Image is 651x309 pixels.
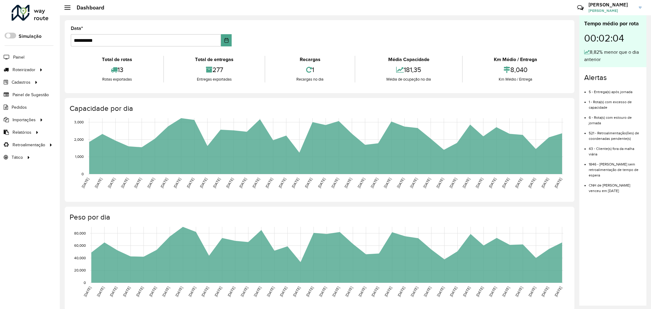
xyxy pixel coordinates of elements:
[462,177,471,189] text: [DATE]
[148,286,157,297] text: [DATE]
[201,286,209,297] text: [DATE]
[318,286,327,297] text: [DATE]
[173,177,182,189] text: [DATE]
[12,154,23,161] span: Tático
[13,129,31,136] span: Relatórios
[488,286,497,297] text: [DATE]
[357,76,461,82] div: Média de ocupação no dia
[96,286,105,297] text: [DATE]
[589,110,642,126] li: 6 - Rota(s) com estouro de jornada
[589,126,642,141] li: 521 - Retroalimentação(ões) de coordenadas pendente(s)
[83,286,92,297] text: [DATE]
[584,20,642,28] div: Tempo médio por rota
[501,286,510,297] text: [DATE]
[227,286,236,297] text: [DATE]
[266,286,275,297] text: [DATE]
[74,268,86,272] text: 20,000
[165,56,263,63] div: Total de entregas
[81,172,84,176] text: 0
[291,177,300,189] text: [DATE]
[72,76,162,82] div: Rotas exportadas
[462,286,471,297] text: [DATE]
[488,177,497,189] text: [DATE]
[161,286,170,297] text: [DATE]
[267,63,353,76] div: 1
[13,117,36,123] span: Importações
[588,2,634,8] h3: [PERSON_NAME]
[186,177,195,189] text: [DATE]
[436,286,445,297] text: [DATE]
[160,177,168,189] text: [DATE]
[464,56,567,63] div: Km Médio / Entrega
[475,177,484,189] text: [DATE]
[72,63,162,76] div: 13
[71,25,83,32] label: Data
[165,63,263,76] div: 277
[265,177,273,189] text: [DATE]
[527,286,536,297] text: [DATE]
[70,213,568,222] h4: Peso por dia
[304,177,313,189] text: [DATE]
[422,177,431,189] text: [DATE]
[397,286,406,297] text: [DATE]
[267,56,353,63] div: Recargas
[74,137,84,141] text: 2,000
[74,231,86,235] text: 80,000
[253,286,262,297] text: [DATE]
[13,92,49,98] span: Painel de Sugestão
[449,177,458,189] text: [DATE]
[135,286,144,297] text: [DATE]
[81,177,90,189] text: [DATE]
[74,256,86,260] text: 40,000
[436,177,444,189] text: [DATE]
[345,286,353,297] text: [DATE]
[120,177,129,189] text: [DATE]
[12,79,31,85] span: Cadastros
[331,177,339,189] text: [DATE]
[396,177,405,189] text: [DATE]
[71,4,104,11] h2: Dashboard
[331,286,340,297] text: [DATE]
[75,155,84,159] text: 1,000
[584,28,642,49] div: 00:02:04
[589,157,642,178] li: 1846 - [PERSON_NAME] sem retroalimentação de tempo de espera
[584,73,642,82] h4: Alertas
[357,63,461,76] div: 181,35
[464,76,567,82] div: Km Médio / Entrega
[589,85,642,95] li: 5 - Entrega(s) após jornada
[574,1,587,14] a: Contato Rápido
[74,244,86,248] text: 60,000
[554,286,562,297] text: [DATE]
[146,177,155,189] text: [DATE]
[589,95,642,110] li: 1 - Rota(s) com excesso de capacidade
[74,120,84,124] text: 3,000
[410,286,419,297] text: [DATE]
[13,67,35,73] span: Roteirizador
[423,286,432,297] text: [DATE]
[527,177,536,189] text: [DATE]
[449,286,458,297] text: [DATE]
[12,104,27,111] span: Pedidos
[72,56,162,63] div: Total de rotas
[589,141,642,157] li: 43 - Cliente(s) fora da malha viária
[175,286,183,297] text: [DATE]
[188,286,197,297] text: [DATE]
[70,104,568,113] h4: Capacidade por dia
[278,177,287,189] text: [DATE]
[554,177,562,189] text: [DATE]
[199,177,208,189] text: [DATE]
[122,286,131,297] text: [DATE]
[109,286,118,297] text: [DATE]
[584,49,642,63] div: 8,82% menor que o dia anterior
[588,8,634,13] span: [PERSON_NAME]
[13,142,45,148] span: Retroalimentação
[589,178,642,194] li: CNH de [PERSON_NAME] venceu em [DATE]
[251,177,260,189] text: [DATE]
[267,76,353,82] div: Recargas no dia
[19,33,42,40] label: Simulação
[515,286,523,297] text: [DATE]
[317,177,326,189] text: [DATE]
[358,286,367,297] text: [DATE]
[357,177,366,189] text: [DATE]
[501,177,510,189] text: [DATE]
